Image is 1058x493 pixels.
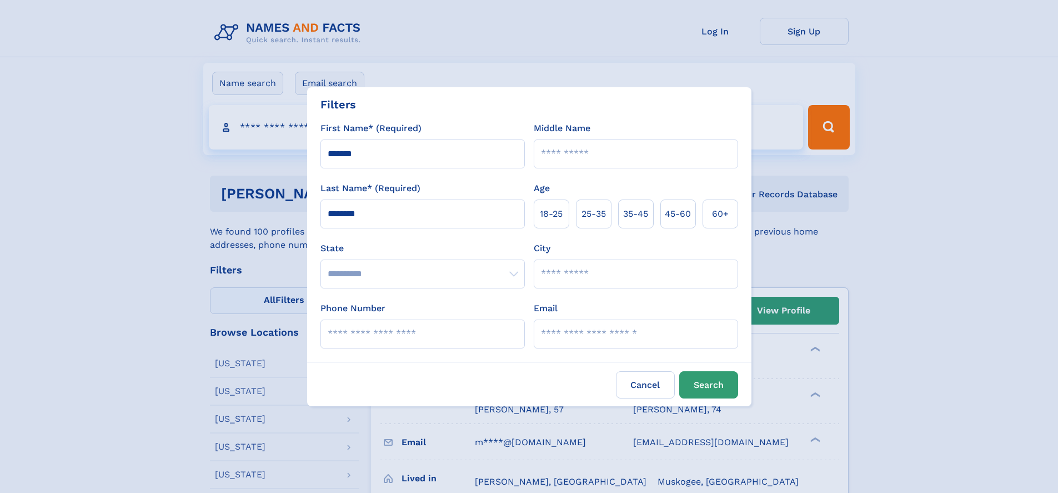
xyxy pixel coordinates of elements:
[679,371,738,399] button: Search
[320,96,356,113] div: Filters
[534,242,550,255] label: City
[534,182,550,195] label: Age
[623,207,648,221] span: 35‑45
[540,207,563,221] span: 18‑25
[320,182,420,195] label: Last Name* (Required)
[534,122,590,135] label: Middle Name
[665,207,691,221] span: 45‑60
[616,371,675,399] label: Cancel
[320,122,422,135] label: First Name* (Required)
[581,207,606,221] span: 25‑35
[320,302,385,315] label: Phone Number
[712,207,729,221] span: 60+
[320,242,525,255] label: State
[534,302,558,315] label: Email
